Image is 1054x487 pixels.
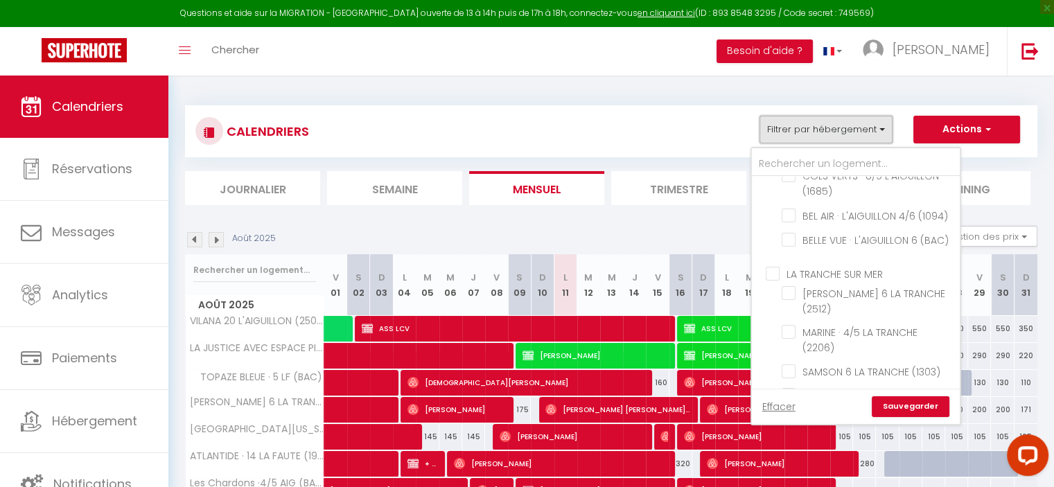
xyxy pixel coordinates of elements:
[493,271,500,284] abbr: V
[327,171,462,205] li: Semaine
[660,423,668,450] span: [PERSON_NAME]
[188,451,326,461] span: ATLANTIDE · 14 LA FAUTE (1985)
[223,116,309,147] h3: CALENDRIERS
[991,370,1014,396] div: 130
[752,152,960,177] input: Rechercher un logement...
[899,424,922,450] div: 105
[1023,271,1030,284] abbr: D
[1015,370,1037,396] div: 110
[393,254,416,316] th: 04
[623,254,646,316] th: 14
[1015,397,1037,423] div: 171
[454,450,667,477] span: [PERSON_NAME]
[646,254,669,316] th: 15
[188,397,326,407] span: [PERSON_NAME] 6 LA TRANCHE (2512)
[211,42,259,57] span: Chercher
[913,116,1020,143] button: Actions
[416,254,439,316] th: 05
[945,424,968,450] div: 105
[638,7,695,19] a: en cliquant ici
[563,271,568,284] abbr: L
[333,271,339,284] abbr: V
[715,254,738,316] th: 18
[439,254,462,316] th: 06
[188,343,326,353] span: LA JUSTICE AVEC ESPACE PISCINE 12 ST MICHEL (4912)
[669,451,692,477] div: 320
[508,254,531,316] th: 09
[188,424,326,434] span: [GEOGRAPHIC_DATA][US_STATE] · 5 AIG (BAC)
[508,397,531,423] div: 175
[370,254,393,316] th: 03
[876,424,899,450] div: 105
[577,254,600,316] th: 12
[853,424,876,450] div: 105
[991,397,1014,423] div: 200
[407,396,507,423] span: [PERSON_NAME]
[968,254,991,316] th: 29
[725,271,729,284] abbr: L
[707,396,852,423] span: [PERSON_NAME]
[893,41,990,58] span: [PERSON_NAME]
[539,271,546,284] abbr: D
[684,342,829,369] span: [PERSON_NAME]
[52,223,115,240] span: Messages
[600,254,623,316] th: 13
[1015,254,1037,316] th: 31
[976,271,983,284] abbr: V
[52,349,117,366] span: Paiements
[611,171,746,205] li: Trimestre
[462,424,485,450] div: 145
[52,286,108,303] span: Analytics
[991,254,1014,316] th: 30
[232,232,276,245] p: Août 2025
[852,27,1007,76] a: ... [PERSON_NAME]
[462,254,485,316] th: 07
[895,171,1030,205] li: Planning
[522,342,667,369] span: [PERSON_NAME]
[188,316,326,326] span: VILANA 20 L'AIGUILLON (2507)
[355,271,362,284] abbr: S
[193,258,316,283] input: Rechercher un logement...
[584,271,592,284] abbr: M
[759,116,893,143] button: Filtrer par hébergement
[991,316,1014,342] div: 550
[469,171,604,205] li: Mensuel
[407,450,438,477] span: + 2 Nuits Direct
[554,254,577,316] th: 11
[684,315,829,342] span: ASS LCV
[403,271,407,284] abbr: L
[52,412,137,430] span: Hébergement
[471,271,476,284] abbr: J
[968,424,991,450] div: 105
[324,254,347,316] th: 01
[654,271,660,284] abbr: V
[378,271,385,284] abbr: D
[853,451,876,477] div: 280
[830,424,853,450] div: 105
[52,98,123,115] span: Calendriers
[423,271,432,284] abbr: M
[991,343,1014,369] div: 290
[692,254,715,316] th: 17
[185,171,320,205] li: Journalier
[717,39,813,63] button: Besoin d'aide ?
[968,343,991,369] div: 290
[707,450,852,477] span: [PERSON_NAME]
[516,271,522,284] abbr: S
[646,370,669,396] div: 160
[684,423,829,450] span: [PERSON_NAME]
[863,39,884,60] img: ...
[750,147,961,425] div: Filtrer par hébergement
[407,369,644,396] span: [DEMOGRAPHIC_DATA][PERSON_NAME]
[188,370,326,385] span: TOPAZE BLEUE · 5 LF (BAC)
[632,271,638,284] abbr: J
[968,370,991,396] div: 130
[347,254,370,316] th: 02
[52,160,132,177] span: Réservations
[1015,424,1037,450] div: 105
[802,169,939,198] span: COLS VERTS · 8/9 L'AIGUILLON (1685)
[700,271,707,284] abbr: D
[968,316,991,342] div: 550
[362,315,667,342] span: ASS LCV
